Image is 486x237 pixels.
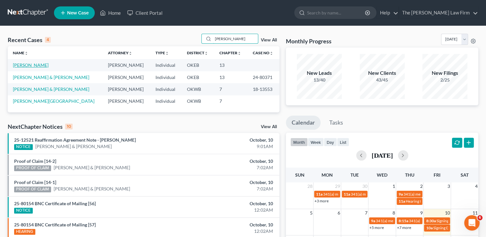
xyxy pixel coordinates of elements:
td: [PERSON_NAME] [103,95,150,107]
span: 2 [419,182,423,190]
span: Mon [322,172,333,178]
a: Chapterunfold_more [219,50,241,55]
span: 11a [344,192,350,197]
span: 341(a) meeting for [PERSON_NAME] [323,192,385,197]
a: [PERSON_NAME] [13,62,49,68]
h3: Monthly Progress [286,37,331,45]
a: +3 more [314,198,329,203]
span: 341(a) meeting for [PERSON_NAME] [351,192,413,197]
a: +5 more [369,225,384,230]
span: 29 [334,182,341,190]
a: Help [377,7,398,19]
a: Attorneyunfold_more [108,50,132,55]
div: NOTICE [14,144,33,150]
td: Individual [150,83,181,95]
a: [PERSON_NAME] & [PERSON_NAME] [13,75,89,80]
div: Recent Cases [8,36,51,44]
a: View All [261,38,277,42]
a: Typeunfold_more [155,50,169,55]
span: 3 [447,182,451,190]
h2: [DATE] [372,152,393,159]
iframe: Intercom live chat [464,215,480,231]
a: 25-80154 BNC Certificate of Mailing [56] [14,201,96,206]
span: 8 [392,209,396,217]
a: 25-80154 BNC Certificate of Mailing [57] [14,222,96,227]
span: 5 [309,209,313,217]
i: unfold_more [237,51,241,55]
div: New Filings [422,69,467,77]
i: unfold_more [24,51,28,55]
span: Tue [350,172,359,178]
td: OKEB [182,59,215,71]
div: 10 [65,124,73,129]
button: list [337,138,349,146]
a: 25-12521 Reaffirmation Agreement Note - [PERSON_NAME] [14,137,136,143]
div: 43/45 [360,77,405,83]
span: 11a [399,199,405,204]
span: 30 [362,182,368,190]
div: HEARING [14,229,35,235]
span: 341(a) meeting for [PERSON_NAME] [403,192,465,197]
div: 4 [45,37,51,43]
td: 13 [214,71,248,83]
span: Sat [461,172,469,178]
div: 12:02AM [191,207,273,213]
i: unfold_more [165,51,169,55]
a: [PERSON_NAME] & [PERSON_NAME] [54,164,130,171]
span: Sun [295,172,305,178]
a: [PERSON_NAME] & [PERSON_NAME] [54,186,130,192]
a: Home [97,7,124,19]
a: [PERSON_NAME] & [PERSON_NAME] [35,143,112,150]
a: Client Portal [124,7,166,19]
button: day [324,138,337,146]
td: 7 [214,95,248,107]
span: Wed [377,172,387,178]
a: Proof of Claim [14-1] [14,180,56,185]
td: 13 [214,59,248,71]
a: [PERSON_NAME] & [PERSON_NAME] [13,86,89,92]
div: 12:02AM [191,228,273,234]
div: New Clients [360,69,405,77]
div: 7:02AM [191,164,273,171]
a: Calendar [286,116,321,130]
span: New Case [67,11,89,15]
input: Search by name... [307,7,366,19]
a: View All [261,125,277,129]
span: 9a [371,218,375,223]
span: 1 [392,182,396,190]
td: OKWB [182,83,215,95]
td: 18-13553 [248,83,279,95]
div: October, 10 [191,137,273,143]
td: 24-80371 [248,71,279,83]
div: 9:01AM [191,143,273,150]
span: 10a [426,225,432,230]
span: 6 [337,209,341,217]
a: +7 more [397,225,411,230]
a: Proof of Claim [14-2] [14,158,56,164]
td: OKEB [182,71,215,83]
div: October, 10 [191,222,273,228]
span: 9a [399,192,403,197]
div: PROOF OF CLAIM [14,187,51,192]
a: Nameunfold_more [13,50,28,55]
span: 341(a) meeting for [PERSON_NAME] & [PERSON_NAME] [376,218,472,223]
span: 9 [419,209,423,217]
div: 13/40 [297,77,342,83]
span: Fri [434,172,440,178]
td: [PERSON_NAME] [103,71,150,83]
div: New Leads [297,69,342,77]
td: Individual [150,95,181,107]
span: 7 [364,209,368,217]
td: [PERSON_NAME] [103,59,150,71]
span: 8:15a [399,218,408,223]
div: PROOF OF CLAIM [14,165,51,171]
a: Case Nounfold_more [253,50,273,55]
div: October, 10 [191,158,273,164]
td: Individual [150,71,181,83]
span: Thu [405,172,414,178]
div: NextChapter Notices [8,123,73,130]
span: Hearing for [PERSON_NAME] [406,199,456,204]
a: The [PERSON_NAME] Law Firm [399,7,478,19]
div: October, 10 [191,179,273,186]
button: week [308,138,324,146]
